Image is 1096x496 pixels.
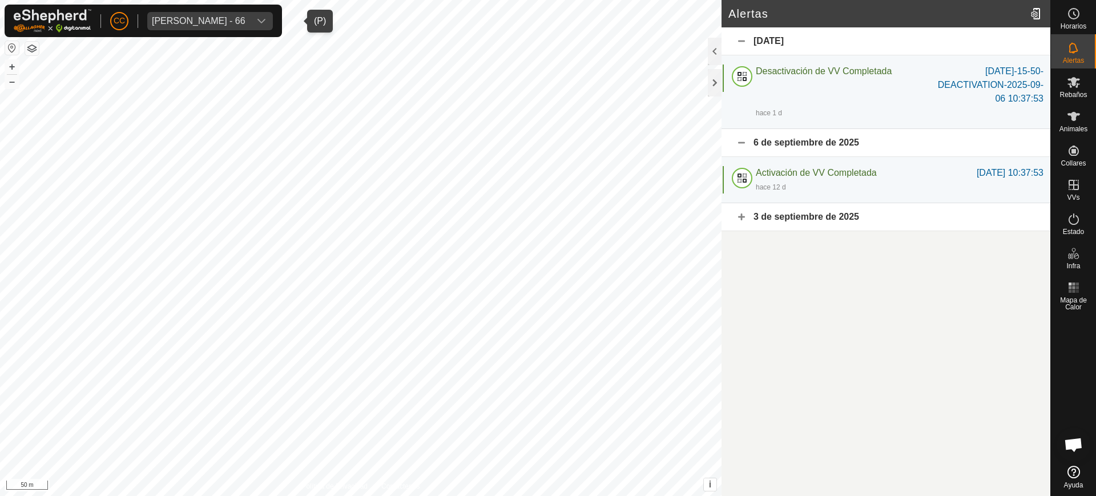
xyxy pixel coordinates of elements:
div: [DATE] 10:37:53 [977,166,1043,180]
span: Rebaños [1059,91,1087,98]
button: – [5,75,19,88]
span: Alertas [1063,57,1084,64]
button: Restablecer Mapa [5,41,19,55]
div: 3 de septiembre de 2025 [722,203,1050,231]
span: Animales [1059,126,1087,132]
div: [DATE] [722,27,1050,55]
div: dropdown trigger [250,12,273,30]
div: [DATE]-15-50-DEACTIVATION-2025-09-06 10:37:53 [928,64,1043,106]
button: + [5,60,19,74]
img: Logo Gallagher [14,9,91,33]
div: hace 12 d [756,182,786,192]
span: Horarios [1061,23,1086,30]
button: Capas del Mapa [25,42,39,55]
span: CC [114,15,125,27]
span: Estado [1063,228,1084,235]
a: Política de Privacidad [302,481,368,491]
span: i [709,479,711,489]
a: Contáctenos [381,481,420,491]
div: Chat abierto [1057,428,1091,462]
div: [PERSON_NAME] - 66 [152,17,245,26]
button: i [704,478,716,491]
span: Desactivación de VV Completada [756,66,892,76]
span: Collares [1061,160,1086,167]
span: AITOR JUNGUITU BEITIA - 66 [147,12,250,30]
div: hace 1 d [756,108,782,118]
span: Activación de VV Completada [756,168,877,178]
span: Ayuda [1064,482,1083,489]
span: Infra [1066,263,1080,269]
span: Mapa de Calor [1054,297,1093,310]
a: Ayuda [1051,461,1096,493]
h2: Alertas [728,7,1026,21]
div: 6 de septiembre de 2025 [722,129,1050,157]
span: VVs [1067,194,1079,201]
